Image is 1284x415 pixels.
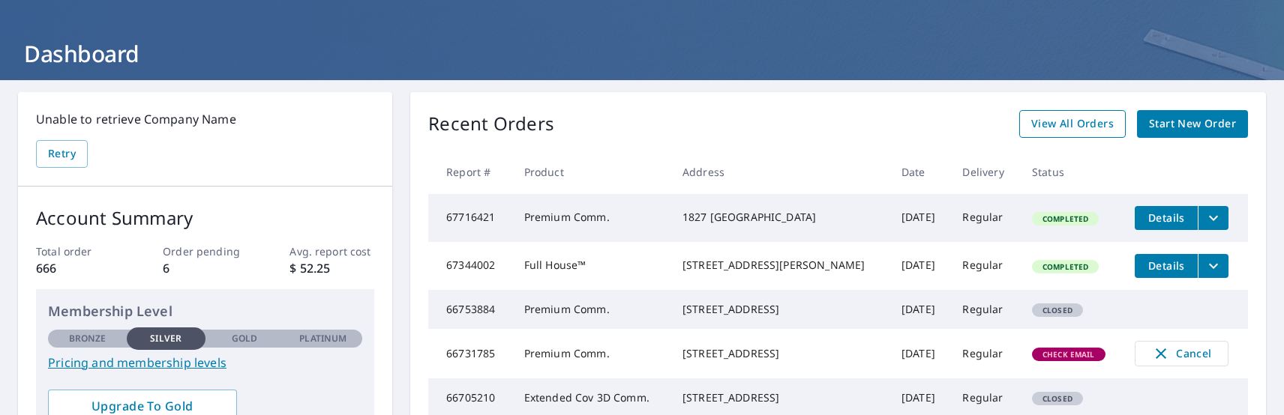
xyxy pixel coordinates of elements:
td: [DATE] [889,194,951,242]
th: Report # [428,150,512,194]
div: [STREET_ADDRESS][PERSON_NAME] [682,258,877,273]
span: Check Email [1033,349,1104,360]
span: Completed [1033,213,1097,224]
p: Avg. report cost [289,243,374,259]
th: Delivery [950,150,1019,194]
div: [STREET_ADDRESS] [682,346,877,361]
h1: Dashboard [18,38,1266,69]
div: [STREET_ADDRESS] [682,302,877,317]
button: detailsBtn-67716421 [1135,206,1198,230]
span: Retry [48,145,76,163]
td: Regular [950,242,1019,290]
span: Completed [1033,261,1097,272]
th: Date [889,150,951,194]
th: Product [512,150,670,194]
th: Status [1020,150,1123,194]
span: Upgrade To Gold [60,398,225,414]
p: $ 52.25 [289,259,374,277]
span: Cancel [1150,345,1213,363]
td: Premium Comm. [512,290,670,329]
span: Closed [1033,393,1081,404]
td: Premium Comm. [512,194,670,242]
td: 66753884 [428,290,512,329]
p: Bronze [69,332,106,345]
button: filesDropdownBtn-67716421 [1198,206,1228,230]
p: Total order [36,243,121,259]
p: 6 [163,259,247,277]
p: Platinum [299,332,346,345]
span: Closed [1033,305,1081,315]
span: Start New Order [1149,115,1236,133]
span: Details [1144,258,1189,273]
td: Premium Comm. [512,329,670,378]
td: 66731785 [428,329,512,378]
button: detailsBtn-67344002 [1135,254,1198,278]
p: Silver [150,332,181,345]
button: Cancel [1135,341,1228,366]
p: Gold [232,332,257,345]
td: [DATE] [889,242,951,290]
a: Start New Order [1137,110,1248,138]
span: View All Orders [1031,115,1114,133]
p: Unable to retrieve Company Name [36,110,374,128]
td: 67716421 [428,194,512,242]
p: Membership Level [48,301,362,321]
td: Full House™ [512,242,670,290]
a: Pricing and membership levels [48,354,362,372]
div: 1827 [GEOGRAPHIC_DATA] [682,210,877,225]
th: Address [670,150,889,194]
td: Regular [950,194,1019,242]
a: View All Orders [1019,110,1126,138]
td: 67344002 [428,242,512,290]
p: 666 [36,259,121,277]
p: Recent Orders [428,110,554,138]
td: [DATE] [889,290,951,329]
span: Details [1144,210,1189,225]
td: Regular [950,329,1019,378]
td: [DATE] [889,329,951,378]
td: Regular [950,290,1019,329]
button: filesDropdownBtn-67344002 [1198,254,1228,278]
button: Retry [36,140,88,168]
p: Order pending [163,243,247,259]
p: Account Summary [36,205,374,231]
div: [STREET_ADDRESS] [682,390,877,405]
